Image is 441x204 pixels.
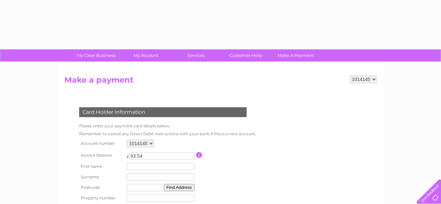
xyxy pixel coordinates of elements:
[77,149,125,161] th: Invoice Balance
[77,172,125,182] th: Surname
[127,151,129,159] td: £
[77,182,125,193] th: Postcode
[64,75,377,88] h2: Make a payment
[79,107,247,117] div: Card Holder Information
[169,49,223,62] a: Services
[77,161,125,172] th: First name
[119,49,173,62] a: My Account
[77,122,258,130] td: Please enter your payment card details below.
[77,193,125,203] th: Property number
[77,138,125,149] th: Account number
[196,152,202,158] input: Information
[69,49,123,62] a: My Clear Business
[269,49,323,62] a: Make A Payment
[77,130,258,138] td: Remember to cancel any Direct Debit instructions with your bank if this is a new account.
[164,184,195,191] button: Find Address
[219,49,273,62] a: Customer Help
